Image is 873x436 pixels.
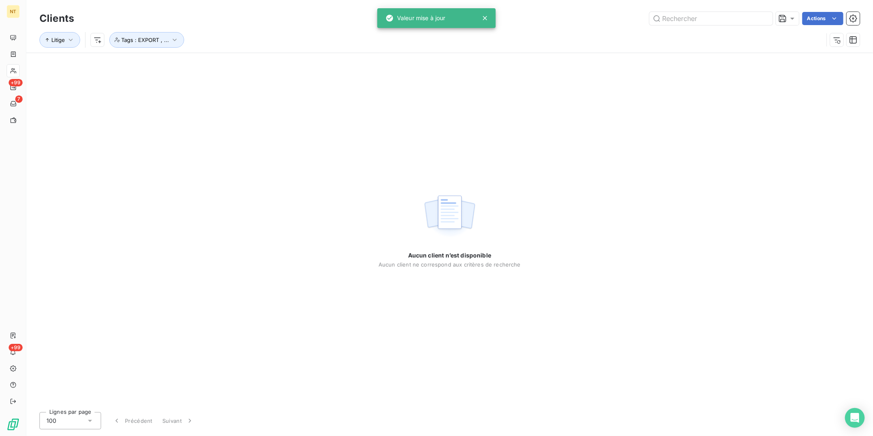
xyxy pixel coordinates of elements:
[649,12,773,25] input: Rechercher
[9,79,23,86] span: +99
[51,37,65,43] span: Litige
[15,95,23,103] span: 7
[9,344,23,351] span: +99
[109,32,184,48] button: Tags : EXPORT , ...
[39,11,74,26] h3: Clients
[157,412,199,429] button: Suivant
[7,5,20,18] div: NT
[108,412,157,429] button: Précédent
[423,191,476,242] img: empty state
[7,418,20,431] img: Logo LeanPay
[39,32,80,48] button: Litige
[46,417,56,425] span: 100
[386,11,446,26] div: Valeur mise à jour
[845,408,865,428] div: Open Intercom Messenger
[408,251,491,260] span: Aucun client n’est disponible
[121,37,169,43] span: Tags : EXPORT , ...
[802,12,843,25] button: Actions
[379,261,521,268] span: Aucun client ne correspond aux critères de recherche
